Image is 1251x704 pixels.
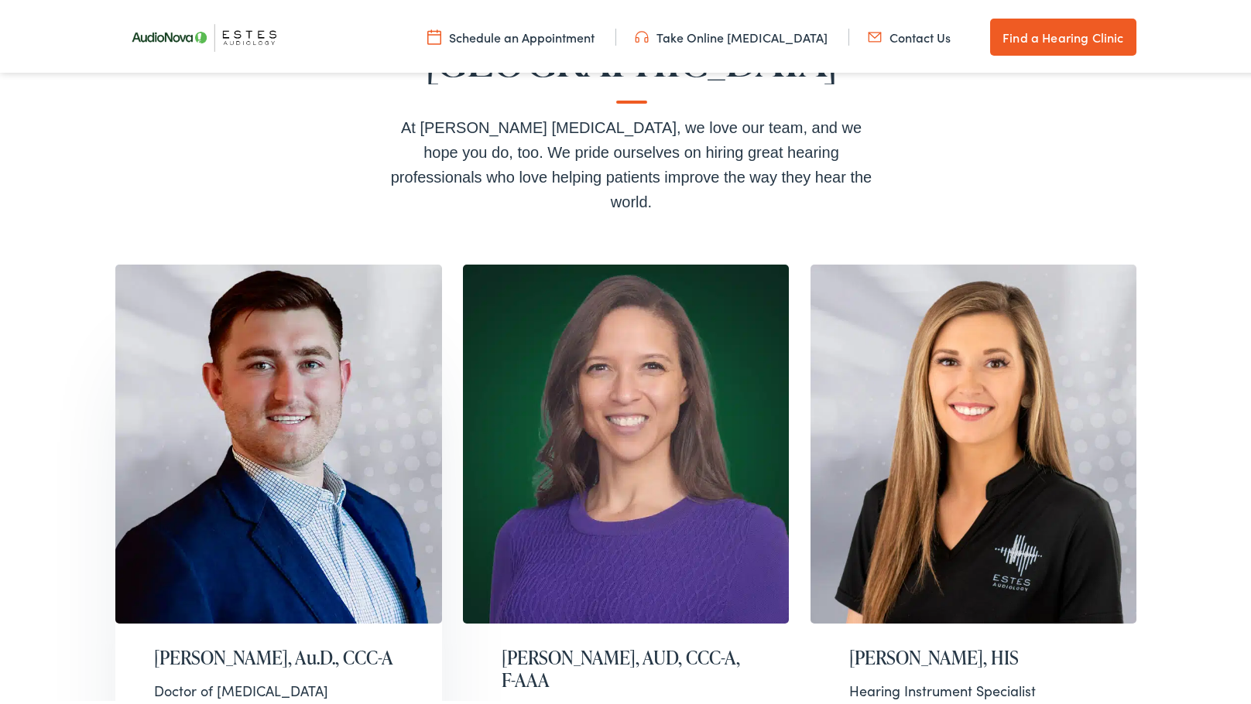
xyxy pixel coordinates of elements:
div: Doctor of [MEDICAL_DATA] [154,678,403,697]
a: Contact Us [868,26,951,43]
div: At [PERSON_NAME] [MEDICAL_DATA], we love our team, and we hope you do, too. We pride ourselves on... [384,112,879,211]
img: utility icon [427,26,441,43]
img: utility icon [868,26,882,43]
h2: [PERSON_NAME], HIS [849,644,1098,666]
img: utility icon [635,26,649,43]
h2: [PERSON_NAME], Au.D., CCC-A [154,644,403,666]
div: Hearing Instrument Specialist [849,678,1098,697]
a: Find a Hearing Clinic [990,15,1136,53]
h2: [PERSON_NAME], AUD, CCC-A, F-AAA [502,644,751,689]
a: Schedule an Appointment [427,26,595,43]
a: Take Online [MEDICAL_DATA] [635,26,828,43]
